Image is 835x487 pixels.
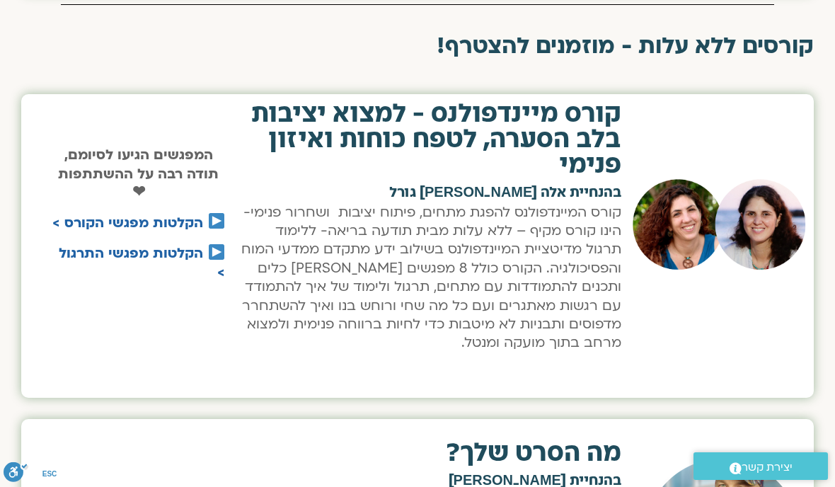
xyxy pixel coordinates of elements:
img: ▶️ [209,213,224,229]
a: הקלטות מפגשי התרגול > [59,244,225,281]
h2: קורס מיינדפולנס - למצוא יציבות בלב הסערה, לטפח כוחות ואיזון פנימי [239,101,621,178]
img: ▶️ [209,244,224,260]
h2: קורסים ללא עלות - מוזמנים להצטרף! [21,33,814,59]
a: יצירת קשר [693,452,828,480]
p: קורס המיינדפולנס להפגת מתחים, פיתוח יציבות ושחרור פנימי- הינו קורס מקיף – ללא עלות מבית תודעה ברי... [239,203,621,353]
span: יצירת קשר [742,458,793,477]
strong: המפגשים הגיעו לסיומם, תודה רבה על ההשתתפות ❤ [58,146,219,202]
a: הקלטות מפגשי הקורס > [52,214,203,232]
h2: בהנחיית אלה [PERSON_NAME] גורל [239,185,621,200]
h2: מה הסרט שלך? [229,440,621,466]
